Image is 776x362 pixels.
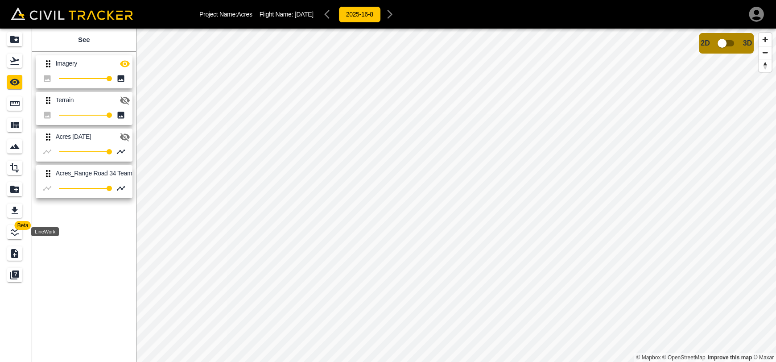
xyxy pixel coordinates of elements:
[759,46,772,59] button: Zoom out
[136,29,776,362] canvas: Map
[662,354,706,361] a: OpenStreetMap
[199,11,252,18] p: Project Name: Acres
[295,11,314,18] span: [DATE]
[759,33,772,46] button: Zoom in
[636,354,660,361] a: Mapbox
[338,6,381,23] button: 2025-16-8
[11,7,133,20] img: Civil Tracker
[743,39,752,47] span: 3D
[708,354,752,361] a: Map feedback
[753,354,774,361] a: Maxar
[31,227,59,236] div: LineWork
[260,11,314,18] p: Flight Name:
[701,39,710,47] span: 2D
[759,59,772,72] button: Reset bearing to north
